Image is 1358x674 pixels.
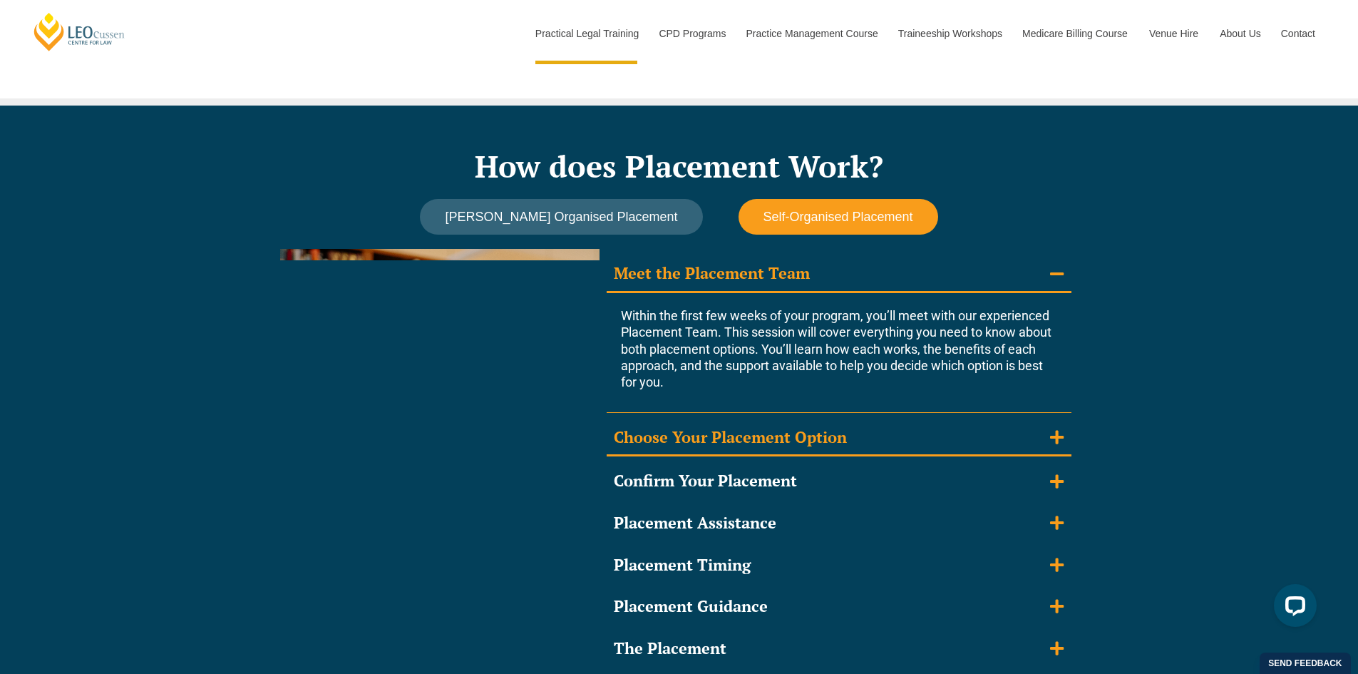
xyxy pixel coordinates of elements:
[614,471,797,491] div: Confirm Your Placement
[273,148,1086,184] h2: How does Placement Work?
[607,464,1071,499] summary: Confirm Your Placement
[614,263,810,284] div: Meet the Placement Team
[445,210,677,225] span: [PERSON_NAME] Organised Placement
[1262,578,1322,638] iframe: LiveChat chat widget
[607,506,1071,541] summary: Placement Assistance
[1270,3,1326,64] a: Contact
[614,513,776,533] div: Placement Assistance
[607,420,1071,457] summary: Choose Your Placement Option
[607,548,1071,583] summary: Placement Timing
[1209,3,1270,64] a: About Us
[614,555,751,576] div: Placement Timing
[648,3,735,64] a: CPD Programs
[614,638,726,659] div: The Placement
[888,3,1012,64] a: Traineeship Workshops
[607,256,1071,293] summary: Meet the Placement Team
[1138,3,1209,64] a: Venue Hire
[614,427,847,448] div: Choose Your Placement Option
[607,589,1071,624] summary: Placement Guidance
[621,308,1051,390] span: Within the first few weeks of your program, you’ll meet with our experienced Placement Team. This...
[736,3,888,64] a: Practice Management Course
[763,210,913,225] span: Self-Organised Placement
[607,631,1071,666] summary: The Placement
[614,596,768,617] div: Placement Guidance
[32,11,127,52] a: [PERSON_NAME] Centre for Law
[1012,3,1138,64] a: Medicare Billing Course
[525,3,649,64] a: Practical Legal Training
[607,256,1071,665] div: Accordion. Open links with Enter or Space, close with Escape, and navigate with Arrow Keys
